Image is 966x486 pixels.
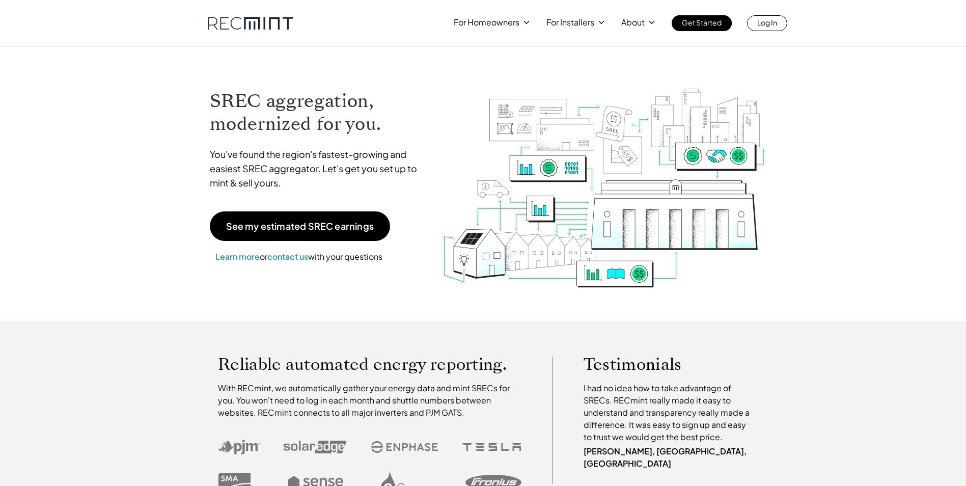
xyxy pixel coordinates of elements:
[584,357,735,372] p: Testimonials
[584,445,755,470] p: [PERSON_NAME], [GEOGRAPHIC_DATA], [GEOGRAPHIC_DATA]
[210,250,388,263] p: or with your questions
[226,222,374,231] p: See my estimated SREC earnings
[747,15,787,31] a: Log In
[672,15,732,31] a: Get Started
[682,15,722,30] p: Get Started
[546,15,594,30] p: For Installers
[218,357,521,372] p: Reliable automated energy reporting.
[757,15,777,30] p: Log In
[584,382,755,443] p: I had no idea how to take advantage of SRECs. RECmint really made it easy to understand and trans...
[621,15,645,30] p: About
[210,147,427,190] p: You've found the region's fastest-growing and easiest SREC aggregator. Let's get you set up to mi...
[215,251,260,262] a: Learn more
[441,62,766,290] img: RECmint value cycle
[210,90,427,136] h1: SREC aggregation, modernized for you.
[218,382,521,419] p: With RECmint, we automatically gather your energy data and mint SRECs for you. You won't need to ...
[210,211,390,241] a: See my estimated SREC earnings
[267,251,308,262] a: contact us
[454,15,519,30] p: For Homeowners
